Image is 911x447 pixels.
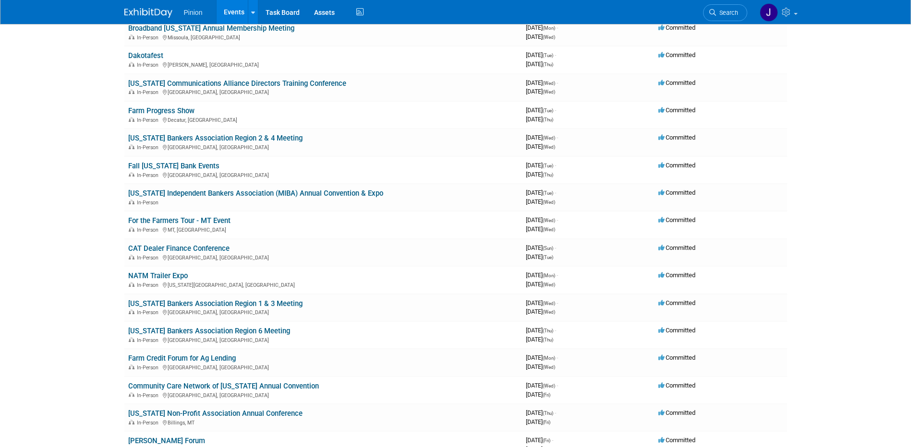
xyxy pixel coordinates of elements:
img: ExhibitDay [124,8,172,18]
span: - [557,24,558,31]
img: In-Person Event [129,35,134,39]
span: In-Person [137,337,161,343]
div: [GEOGRAPHIC_DATA], [GEOGRAPHIC_DATA] [128,253,518,261]
span: (Tue) [543,53,553,58]
span: [DATE] [526,363,555,370]
span: [DATE] [526,336,553,343]
span: In-Person [137,365,161,371]
div: [GEOGRAPHIC_DATA], [GEOGRAPHIC_DATA] [128,171,518,178]
div: [GEOGRAPHIC_DATA], [GEOGRAPHIC_DATA] [128,336,518,343]
span: [DATE] [526,134,558,141]
span: In-Person [137,89,161,95]
div: Billings, MT [128,418,518,426]
a: [US_STATE] Bankers Association Region 2 & 4 Meeting [128,134,303,142]
span: [DATE] [526,79,558,86]
span: (Mon) [543,25,555,31]
span: (Tue) [543,163,553,168]
span: - [555,51,556,59]
span: Committed [658,24,695,31]
span: [DATE] [526,216,558,223]
span: - [557,354,558,361]
span: [DATE] [526,189,556,196]
img: In-Person Event [129,337,134,342]
span: (Wed) [543,135,555,141]
span: (Fri) [543,420,550,425]
a: [US_STATE] Non-Profit Association Annual Conference [128,409,303,418]
a: Farm Credit Forum for Ag Lending [128,354,236,363]
span: (Wed) [543,81,555,86]
img: In-Person Event [129,172,134,177]
span: [DATE] [526,106,556,114]
span: (Thu) [543,411,553,416]
span: [DATE] [526,171,553,178]
span: (Tue) [543,190,553,196]
span: (Wed) [543,35,555,40]
div: [US_STATE][GEOGRAPHIC_DATA], [GEOGRAPHIC_DATA] [128,281,518,288]
span: - [557,216,558,223]
span: [DATE] [526,33,555,40]
a: [US_STATE] Communications Alliance Directors Training Conference [128,79,346,88]
span: (Mon) [543,273,555,278]
span: (Wed) [543,200,555,205]
span: - [555,409,556,416]
span: - [555,244,556,251]
span: - [557,134,558,141]
span: Committed [658,354,695,361]
span: (Thu) [543,337,553,342]
span: - [555,162,556,169]
img: In-Person Event [129,392,134,397]
div: [GEOGRAPHIC_DATA], [GEOGRAPHIC_DATA] [128,363,518,371]
img: Jennifer Plumisto [760,3,778,22]
a: Search [703,4,747,21]
a: [US_STATE] Bankers Association Region 1 & 3 Meeting [128,299,303,308]
span: [DATE] [526,60,553,68]
span: Search [716,9,738,16]
img: In-Person Event [129,62,134,67]
span: (Thu) [543,117,553,122]
span: Committed [658,79,695,86]
span: [DATE] [526,24,558,31]
span: [DATE] [526,418,550,425]
span: In-Person [137,62,161,68]
span: [DATE] [526,116,553,123]
span: Committed [658,189,695,196]
a: For the Farmers Tour - MT Event [128,216,231,225]
img: In-Person Event [129,282,134,287]
a: Farm Progress Show [128,106,194,115]
img: In-Person Event [129,200,134,204]
span: [DATE] [526,391,550,398]
div: [GEOGRAPHIC_DATA], [GEOGRAPHIC_DATA] [128,308,518,316]
span: Committed [658,382,695,389]
img: In-Person Event [129,365,134,369]
span: (Thu) [543,172,553,177]
span: (Wed) [543,218,555,223]
span: - [555,106,556,114]
span: [DATE] [526,436,553,444]
span: [DATE] [526,409,556,416]
span: In-Person [137,35,161,41]
span: (Wed) [543,301,555,306]
span: In-Person [137,117,161,123]
span: [DATE] [526,281,555,288]
a: [US_STATE] Bankers Association Region 6 Meeting [128,327,290,335]
span: Committed [658,162,695,169]
span: - [555,327,556,334]
span: Committed [658,299,695,306]
div: [GEOGRAPHIC_DATA], [GEOGRAPHIC_DATA] [128,391,518,399]
span: (Tue) [543,255,553,260]
img: In-Person Event [129,117,134,122]
span: In-Person [137,227,161,233]
a: NATM Trailer Expo [128,271,188,280]
span: [DATE] [526,382,558,389]
span: (Wed) [543,144,555,150]
img: In-Person Event [129,309,134,314]
span: [DATE] [526,354,558,361]
span: - [557,382,558,389]
span: Pinion [184,9,203,16]
div: Missoula, [GEOGRAPHIC_DATA] [128,33,518,41]
span: Committed [658,271,695,279]
span: (Wed) [543,383,555,388]
img: In-Person Event [129,420,134,424]
a: Dakotafest [128,51,163,60]
span: (Fri) [543,392,550,398]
